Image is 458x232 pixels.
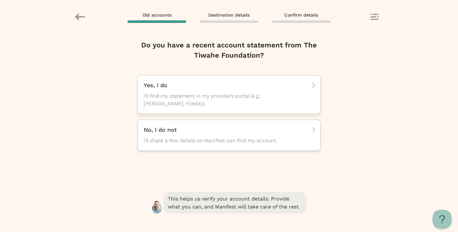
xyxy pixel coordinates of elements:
span: Destination details [208,12,250,18]
span: I’ll share a few details so Manifest can find my account. [144,137,303,144]
h2: Do you have a recent account statement from The Tiwahe Foundation? [138,40,320,60]
p: No, I do not [144,126,310,134]
span: This helps us verify your account details. Provide what you can, and Manifest will take care of t... [164,192,306,214]
span: Confirm details [284,12,318,18]
iframe: Help Scout Beacon - Open [433,210,452,229]
p: Yes, I do [144,81,310,89]
img: Henry - retirement transfer assistant [152,201,162,214]
span: I’ll find my statement in my provider’s portal (e.g., [PERSON_NAME], Fidelity). [144,92,303,108]
span: Old accounts [142,12,171,18]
